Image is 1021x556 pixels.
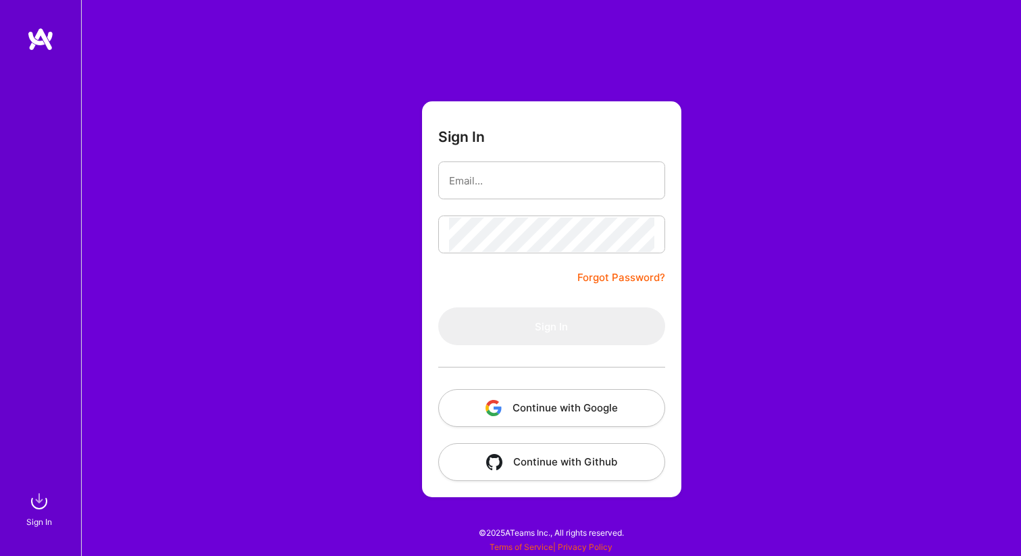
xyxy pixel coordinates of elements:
[27,27,54,51] img: logo
[438,307,665,345] button: Sign In
[490,542,553,552] a: Terms of Service
[449,163,654,198] input: Email...
[28,488,53,529] a: sign inSign In
[486,400,502,416] img: icon
[26,488,53,515] img: sign in
[490,542,612,552] span: |
[577,270,665,286] a: Forgot Password?
[438,443,665,481] button: Continue with Github
[486,454,502,470] img: icon
[26,515,52,529] div: Sign In
[438,128,485,145] h3: Sign In
[558,542,612,552] a: Privacy Policy
[438,389,665,427] button: Continue with Google
[81,515,1021,549] div: © 2025 ATeams Inc., All rights reserved.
